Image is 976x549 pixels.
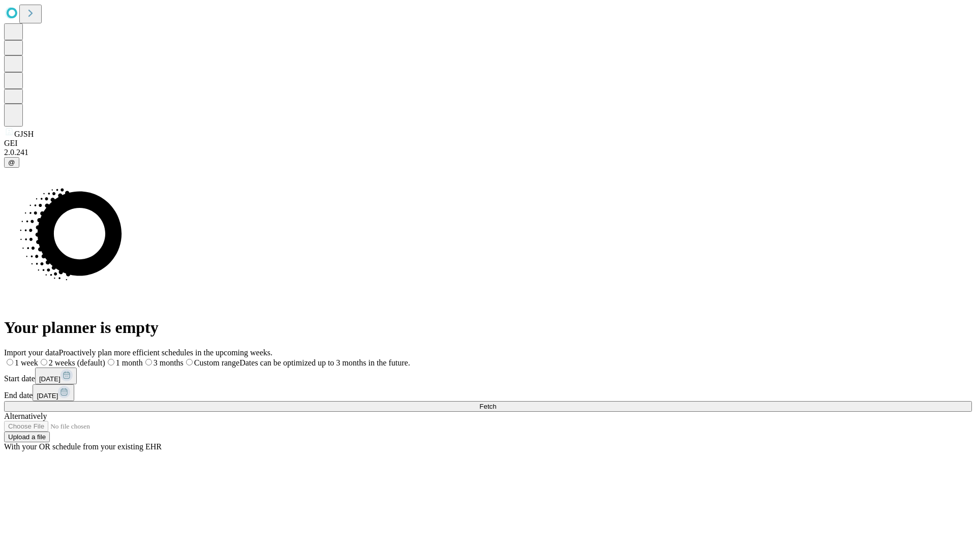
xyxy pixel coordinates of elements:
span: [DATE] [39,375,60,383]
input: 3 months [145,359,152,365]
input: 2 weeks (default) [41,359,47,365]
button: Upload a file [4,432,50,442]
span: With your OR schedule from your existing EHR [4,442,162,451]
button: Fetch [4,401,972,412]
h1: Your planner is empty [4,318,972,337]
input: 1 week [7,359,13,365]
span: @ [8,159,15,166]
span: Proactively plan more efficient schedules in the upcoming weeks. [59,348,272,357]
span: Dates can be optimized up to 3 months in the future. [239,358,410,367]
div: End date [4,384,972,401]
div: 2.0.241 [4,148,972,157]
button: [DATE] [33,384,74,401]
span: 1 month [116,358,143,367]
span: 2 weeks (default) [49,358,105,367]
span: Import your data [4,348,59,357]
span: [DATE] [37,392,58,400]
div: Start date [4,368,972,384]
button: [DATE] [35,368,77,384]
span: 3 months [154,358,184,367]
span: Custom range [194,358,239,367]
div: GEI [4,139,972,148]
input: 1 month [108,359,114,365]
span: 1 week [15,358,38,367]
span: GJSH [14,130,34,138]
input: Custom rangeDates can be optimized up to 3 months in the future. [186,359,193,365]
button: @ [4,157,19,168]
span: Fetch [479,403,496,410]
span: Alternatively [4,412,47,420]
